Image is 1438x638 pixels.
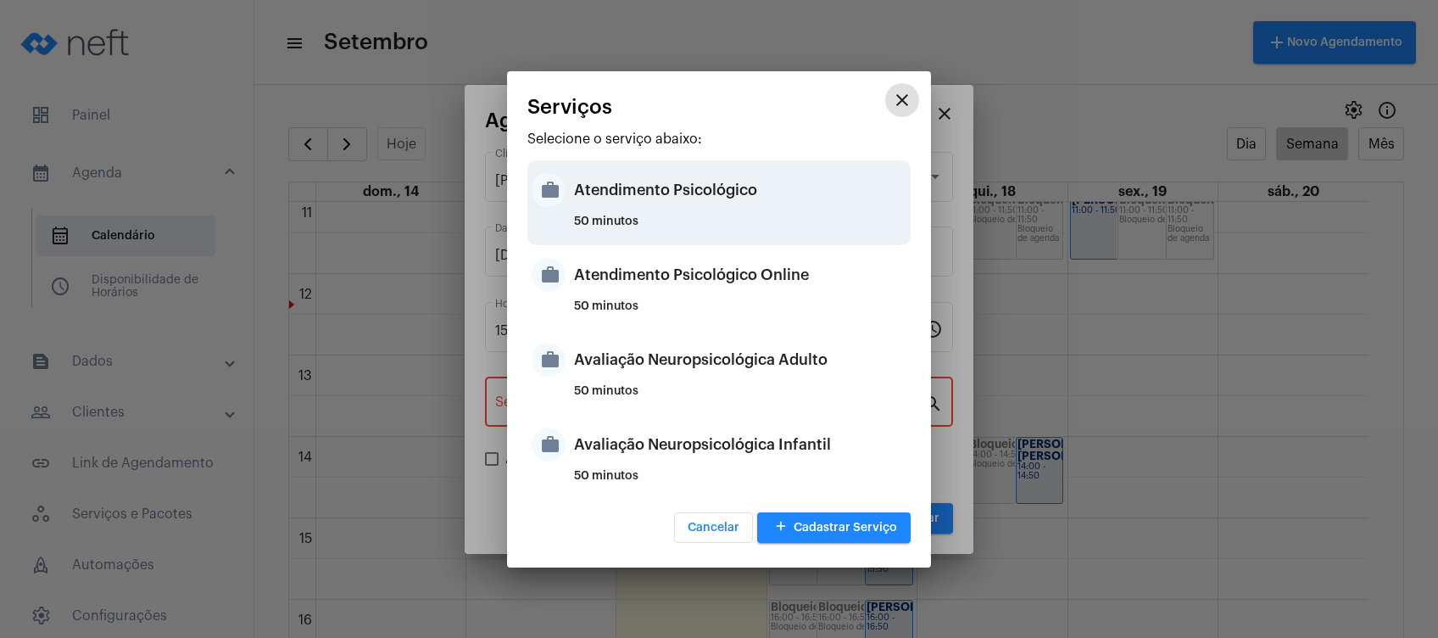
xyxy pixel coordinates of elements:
[674,512,753,543] button: Cancelar
[527,96,612,118] span: Serviços
[688,522,739,534] span: Cancelar
[574,249,906,300] div: Atendimento Psicológico Online
[771,516,791,539] mat-icon: add
[532,173,566,207] mat-icon: work
[574,419,906,470] div: Avaliação Neuropsicológica Infantil
[574,470,906,495] div: 50 minutos
[532,258,566,292] mat-icon: work
[574,385,906,411] div: 50 minutos
[757,512,911,543] button: Cadastrar Serviço
[574,215,906,241] div: 50 minutos
[574,334,906,385] div: Avaliação Neuropsicológica Adulto
[574,165,906,215] div: Atendimento Psicológico
[574,300,906,326] div: 50 minutos
[532,343,566,377] mat-icon: work
[771,522,897,534] span: Cadastrar Serviço
[532,428,566,462] mat-icon: work
[892,90,912,110] mat-icon: close
[527,132,911,147] p: Selecione o serviço abaixo:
